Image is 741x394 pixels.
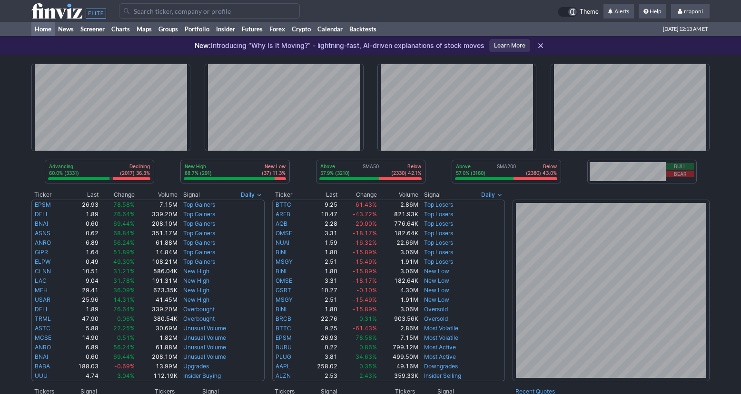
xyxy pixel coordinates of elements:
[338,190,377,200] th: Change
[276,287,291,294] a: GSRT
[276,315,291,322] a: BRCB
[213,22,238,36] a: Insider
[424,287,449,294] a: New Low
[183,344,226,351] a: Unusual Volume
[113,287,135,294] span: 36.09%
[120,170,150,176] p: (2017) 36.3%
[64,286,99,295] td: 29.41
[64,362,99,371] td: 188.03
[353,306,377,313] span: -15.89%
[35,220,48,227] a: BNAI
[135,324,178,333] td: 30.69M
[276,325,291,332] a: BTTC
[135,371,178,381] td: 112.19K
[603,4,634,19] a: Alerts
[424,315,448,322] a: Oversold
[356,353,377,360] span: 34.63%
[135,333,178,343] td: 1.82M
[183,353,226,360] a: Unusual Volume
[64,314,99,324] td: 47.90
[346,22,380,36] a: Backtests
[35,249,48,256] a: GIPR
[64,219,99,229] td: 0.60
[320,163,350,170] p: Above
[424,325,458,332] a: Most Volatile
[305,343,338,352] td: 0.22
[305,352,338,362] td: 3.81
[183,325,226,332] a: Unusual Volume
[489,39,530,52] a: Learn More
[183,268,209,275] a: New High
[113,344,135,351] span: 56.24%
[353,268,377,275] span: -15.89%
[135,362,178,371] td: 13.99M
[64,352,99,362] td: 0.60
[195,41,484,50] p: Introducing “Why Is It Moving?” - lightning-fast, AI-driven explanations of stock moves
[424,296,449,303] a: New Low
[183,277,209,284] a: New High
[113,325,135,332] span: 22.25%
[35,296,50,303] a: USAR
[195,41,211,49] span: New:
[117,315,135,322] span: 0.06%
[424,230,453,237] a: Top Losers
[377,314,419,324] td: 903.56K
[266,22,288,36] a: Forex
[238,22,266,36] a: Futures
[305,305,338,314] td: 1.80
[135,200,178,210] td: 7.15M
[424,201,453,208] a: Top Losers
[455,163,558,177] div: SMA200
[377,276,419,286] td: 182.64K
[64,295,99,305] td: 25.96
[135,219,178,229] td: 208.10M
[353,220,377,227] span: -20.00%
[684,8,703,15] span: rraponi
[377,248,419,257] td: 3.06M
[377,362,419,371] td: 49.16M
[424,249,453,256] a: Top Losers
[305,219,338,229] td: 2.28
[35,211,47,218] a: DFLI
[356,334,377,341] span: 78.58%
[305,238,338,248] td: 1.59
[64,190,99,200] th: Last
[99,190,135,200] th: Change
[481,190,495,200] span: Daily
[314,22,346,36] a: Calendar
[108,22,133,36] a: Charts
[359,372,377,379] span: 2.43%
[456,163,485,170] p: Above
[135,257,178,267] td: 108.21M
[276,249,287,256] a: BINI
[183,201,215,208] a: Top Gainers
[377,190,419,200] th: Volume
[31,190,64,200] th: Ticker
[35,306,47,313] a: DFLI
[353,277,377,284] span: -18.17%
[305,362,338,371] td: 258.02
[353,249,377,256] span: -15.89%
[320,170,350,176] p: 57.9% (3210)
[35,325,50,332] a: ASTC
[305,324,338,333] td: 9.25
[424,372,461,379] a: Insider Selling
[424,306,448,313] a: Oversold
[377,333,419,343] td: 7.15M
[262,170,286,176] p: (37) 11.3%
[276,268,287,275] a: BINI
[526,163,557,170] p: Below
[135,314,178,324] td: 380.54K
[35,334,51,341] a: MCSE
[377,219,419,229] td: 776.64K
[185,170,212,176] p: 88.7% (291)
[377,352,419,362] td: 499.50M
[183,363,209,370] a: Upgrades
[276,239,289,246] a: NUAI
[183,296,209,303] a: New High
[353,325,377,332] span: -61.43%
[276,344,292,351] a: BURU
[377,324,419,333] td: 2.86M
[35,315,51,322] a: TRML
[31,22,55,36] a: Home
